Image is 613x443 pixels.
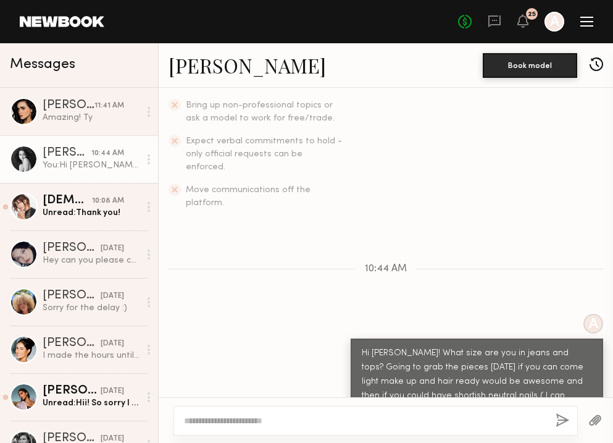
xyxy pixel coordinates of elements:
[101,338,124,350] div: [DATE]
[101,386,124,397] div: [DATE]
[43,99,94,112] div: [PERSON_NAME]
[43,290,101,302] div: [PERSON_NAME]
[101,243,124,255] div: [DATE]
[43,242,101,255] div: [PERSON_NAME]
[43,207,140,219] div: Unread: Thank you!
[43,255,140,266] div: Hey can you please cancel booking on your end
[43,337,101,350] div: [PERSON_NAME]
[43,385,101,397] div: [PERSON_NAME]
[483,59,577,70] a: Book model
[186,137,342,171] span: Expect verbal commitments to hold - only official requests can be enforced.
[186,186,311,207] span: Move communications off the platform.
[528,11,536,18] div: 25
[10,57,75,72] span: Messages
[91,148,124,159] div: 10:44 AM
[483,53,577,78] button: Book model
[362,347,592,418] div: Hi [PERSON_NAME]! What size are you in jeans and tops? Going to grab the pieces [DATE] if you can...
[365,264,407,274] span: 10:44 AM
[169,52,326,78] a: [PERSON_NAME]
[43,159,140,171] div: You: Hi [PERSON_NAME]! What size are you in jeans and tops? Going to grab the pieces [DATE] if yo...
[43,147,91,159] div: [PERSON_NAME]
[94,100,124,112] div: 11:41 AM
[43,397,140,409] div: Unread: Hii! So sorry I am just seeing this. I am on set [DATE], but thank you so much for thinki...
[43,350,140,361] div: I made the hours until 4 so it was an additional hour since call time was 11 am and 30 min extra!...
[544,12,564,32] a: A
[43,302,140,314] div: Sorry for the delay :)
[43,195,92,207] div: [DEMOGRAPHIC_DATA][PERSON_NAME]
[92,195,124,207] div: 10:08 AM
[43,112,140,124] div: Amazing! Ty
[101,290,124,302] div: [DATE]
[186,101,335,122] span: Bring up non-professional topics or ask a model to work for free/trade.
